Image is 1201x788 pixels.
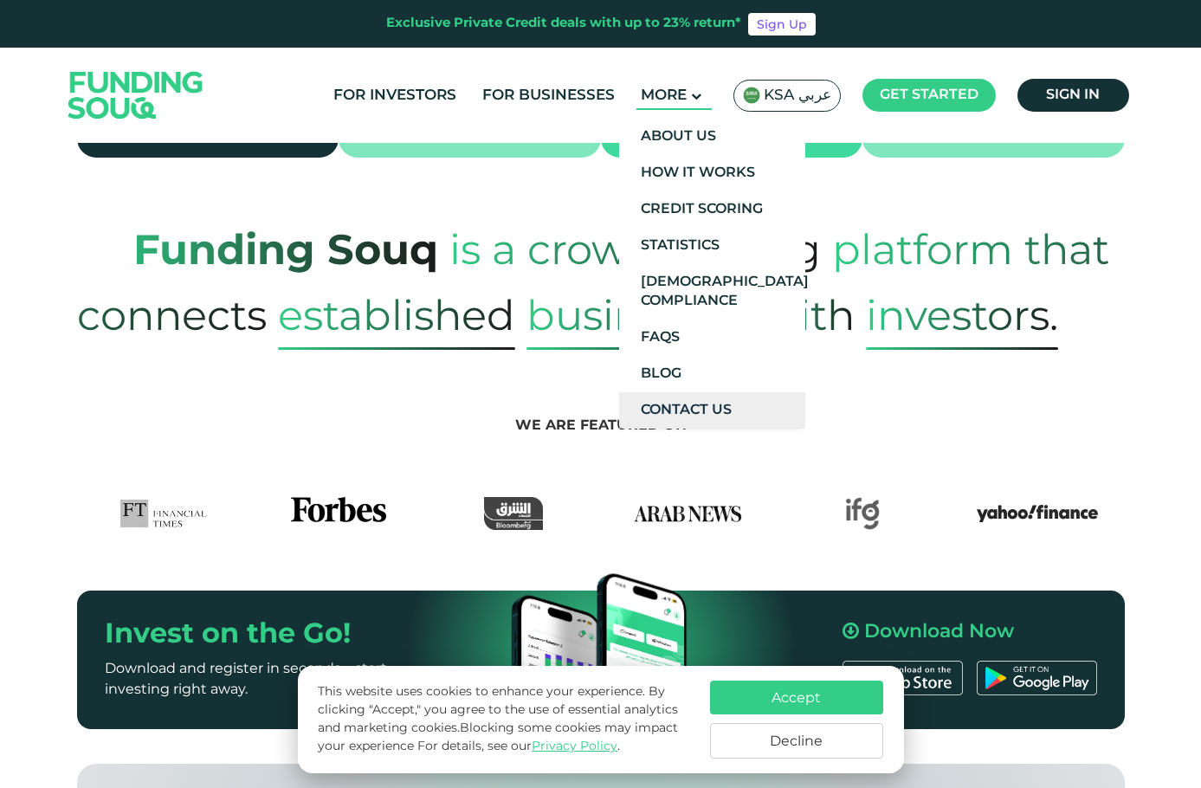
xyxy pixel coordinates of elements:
strong: Funding Souq [133,233,438,273]
a: Credit Scoring [619,191,805,228]
a: Statistics [619,228,805,264]
img: FTLogo Logo [120,497,208,530]
span: Businesses [526,287,752,350]
a: Sign in [1017,79,1129,112]
img: Asharq Business Logo [484,497,543,530]
span: Sign in [1046,88,1100,101]
img: Yahoo Finance Logo [977,497,1098,530]
a: How It Works [619,155,805,191]
p: This website uses cookies to enhance your experience. By clicking "Accept," you agree to the use ... [318,683,692,756]
span: For details, see our . [417,740,620,752]
img: Forbes Logo [291,497,386,530]
a: FAQs [619,320,805,356]
span: is a crowdfunding [449,207,821,292]
img: Google Play [977,661,1097,695]
button: Decline [710,723,883,759]
span: Get started [880,88,978,101]
img: Mobile App [497,547,705,755]
span: with [763,273,855,358]
a: Contact Us [619,392,805,429]
span: We are featured on [515,419,687,432]
img: Arab News Logo [627,497,748,530]
a: Sign Up [748,13,816,36]
a: For Investors [329,81,461,110]
img: SA Flag [743,87,760,104]
span: More [641,88,687,103]
div: Exclusive Private Credit deals with up to 23% return* [386,14,741,34]
a: For Businesses [478,81,619,110]
button: Accept [710,681,883,714]
span: Investors. [866,287,1058,350]
img: Logo [51,51,221,139]
p: Download and register in seconds—start investing right away. [105,659,448,701]
span: Blocking some cookies may impact your experience [318,722,678,752]
span: Invest on the Go! [105,622,351,649]
a: About Us [619,119,805,155]
span: KSA عربي [764,86,831,106]
a: Privacy Policy [532,740,617,752]
img: App Store [843,661,963,695]
span: established [278,287,515,350]
span: platform that connects [77,207,1109,358]
a: [DEMOGRAPHIC_DATA] Compliance [619,264,805,320]
a: Blog [619,356,805,392]
span: Download Now [864,623,1014,642]
img: IFG Logo [845,497,880,530]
